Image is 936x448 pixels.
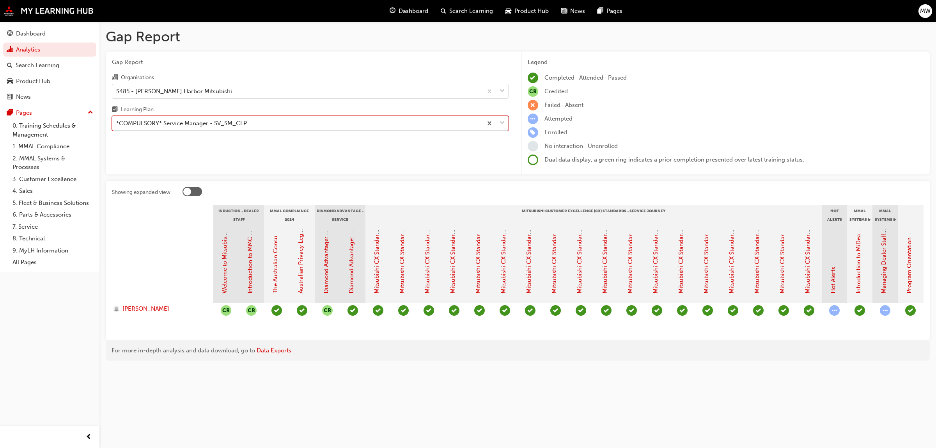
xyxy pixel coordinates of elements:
button: null-icon [246,305,257,316]
span: down-icon [500,86,505,96]
span: down-icon [500,118,505,128]
span: No interaction · Unenrolled [544,142,618,149]
span: learningRecordVerb_PASS-icon [474,305,485,316]
a: 2. MMAL Systems & Processes [9,153,96,173]
span: Search Learning [449,7,493,16]
span: news-icon [7,94,13,101]
span: learningRecordVerb_PASS-icon [601,305,612,316]
div: Pages [16,108,32,117]
div: Showing expanded view [112,188,170,196]
div: News [16,92,31,101]
span: learningRecordVerb_PASS-icon [854,305,865,316]
div: Organisations [121,74,154,82]
div: Mitsubishi Customer Excellence (CX) Standards - Service Journey [365,205,822,225]
span: search-icon [7,62,12,69]
a: news-iconNews [555,3,591,19]
span: learningRecordVerb_PASS-icon [753,305,764,316]
a: 4. Sales [9,185,96,197]
a: Analytics [3,43,96,57]
span: Attempted [544,115,573,122]
button: Pages [3,106,96,120]
a: News [3,90,96,104]
button: MW [918,4,932,18]
span: learningRecordVerb_FAIL-icon [528,100,538,110]
span: prev-icon [86,432,92,442]
span: News [570,7,585,16]
div: S485 - [PERSON_NAME] Harbor Mitsubishi [116,87,232,96]
div: *COMPULSORY* Service Manager - SV_SM_CLP [116,119,247,128]
span: null-icon [528,86,538,97]
a: Search Learning [3,58,96,73]
span: MW [920,7,931,16]
a: 8. Technical [9,233,96,245]
a: Mitsubishi CX Standards - Introduction [373,188,380,293]
span: learningRecordVerb_PASS-icon [626,305,637,316]
span: learningRecordVerb_PASS-icon [576,305,586,316]
span: up-icon [88,108,93,118]
a: search-iconSearch Learning [434,3,499,19]
div: Diamond Advantage - Service [315,205,365,225]
button: null-icon [322,305,333,316]
span: pages-icon [597,6,603,16]
div: MMAL Systems & Processes - Management [872,205,898,225]
span: Gap Report [112,58,509,67]
span: news-icon [561,6,567,16]
span: learningRecordVerb_PASS-icon [424,305,434,316]
a: 7. Service [9,221,96,233]
span: learningRecordVerb_PASS-icon [804,305,814,316]
a: Introduction to MiDealerAssist [855,212,862,293]
div: Product Hub [16,77,50,86]
span: [PERSON_NAME] [122,304,169,313]
span: Product Hub [514,7,549,16]
span: learningRecordVerb_ATTEMPT-icon [829,305,840,316]
img: mmal [4,6,94,16]
span: organisation-icon [112,74,118,81]
a: 6. Parts & Accessories [9,209,96,221]
a: Diamond Advantage: Fundamentals [323,197,330,293]
a: pages-iconPages [591,3,629,19]
span: learningRecordVerb_NONE-icon [528,141,538,151]
a: car-iconProduct Hub [499,3,555,19]
span: learningRecordVerb_COMPLETE-icon [528,73,538,83]
span: learningRecordVerb_ATTEMPT-icon [528,114,538,124]
div: Learning Plan [121,106,154,114]
a: 0. Training Schedules & Management [9,120,96,140]
span: chart-icon [7,46,13,53]
span: learningRecordVerb_PASS-icon [347,305,358,316]
span: learningRecordVerb_ATTEMPT-icon [880,305,890,316]
div: MMAL Compliance 2024 [264,205,315,225]
a: Dashboard [3,27,96,41]
span: learningRecordVerb_ENROLL-icon [528,127,538,138]
span: learningRecordVerb_ATTEND-icon [905,305,916,316]
div: For more in-depth analysis and data download, go to [112,346,924,355]
span: Enrolled [544,129,567,136]
span: learningRecordVerb_PASS-icon [449,305,459,316]
a: 5. Fleet & Business Solutions [9,197,96,209]
button: null-icon [221,305,231,316]
div: Dashboard [16,29,46,38]
span: learningRecordVerb_PASS-icon [500,305,510,316]
span: learningRecordVerb_PASS-icon [271,305,282,316]
a: Hot Alerts [830,267,837,293]
span: learningRecordVerb_PASS-icon [652,305,662,316]
span: Dual data display; a green ring indicates a prior completion presented over latest training status. [544,156,804,163]
span: learningRecordVerb_PASS-icon [398,305,409,316]
a: [PERSON_NAME] [113,304,206,313]
a: guage-iconDashboard [383,3,434,19]
a: 1. MMAL Compliance [9,140,96,153]
span: learningRecordVerb_PASS-icon [550,305,561,316]
span: Pages [606,7,622,16]
button: DashboardAnalyticsSearch LearningProduct HubNews [3,25,96,106]
a: Product Hub [3,74,96,89]
span: learningplan-icon [112,107,118,114]
a: All Pages [9,256,96,268]
span: Credited [544,88,568,95]
span: learningRecordVerb_PASS-icon [525,305,535,316]
a: Diamond Advantage: Service Training [348,192,355,293]
span: learningRecordVerb_PASS-icon [373,305,383,316]
span: learningRecordVerb_PASS-icon [297,305,307,316]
